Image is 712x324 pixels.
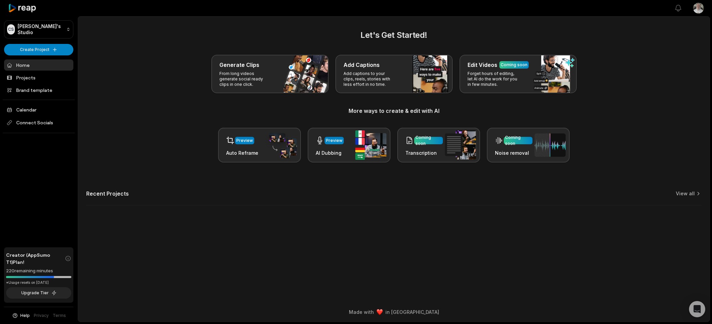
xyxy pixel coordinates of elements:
p: Add captions to your clips, reels, stories with less effort in no time. [343,71,396,87]
a: Brand template [4,84,73,96]
a: View all [676,190,695,197]
h3: Auto Reframe [226,149,258,156]
button: Upgrade Tier [6,287,71,299]
div: Coming soon [505,134,531,147]
h3: Add Captions [343,61,380,69]
div: Coming soon [501,62,527,68]
a: Terms [53,313,66,319]
h3: More ways to create & edit with AI [86,107,702,115]
h2: Let's Get Started! [86,29,702,41]
img: heart emoji [377,309,383,315]
p: From long videos generate social ready clips in one click. [219,71,272,87]
div: Preview [326,138,342,144]
span: Help [20,313,30,319]
h3: Transcription [405,149,443,156]
a: Calendar [4,104,73,115]
div: Coming soon [416,134,442,147]
img: noise_removal.png [535,133,566,157]
div: CS [7,24,15,34]
h2: Recent Projects [86,190,129,197]
div: Made with in [GEOGRAPHIC_DATA] [84,308,704,316]
h3: Generate Clips [219,61,259,69]
div: Preview [236,138,253,144]
div: 220 remaining minutes [6,268,71,274]
span: Creator (AppSumo T1) Plan! [6,251,65,266]
a: Privacy [34,313,49,319]
a: Projects [4,72,73,83]
div: *Usage resets on [DATE] [6,280,71,285]
img: auto_reframe.png [266,132,297,158]
img: transcription.png [445,130,476,159]
span: Connect Socials [4,117,73,129]
button: Create Project [4,44,73,55]
p: [PERSON_NAME]'s Studio [18,23,64,35]
h3: AI Dubbing [316,149,344,156]
button: Help [12,313,30,319]
a: Home [4,59,73,71]
p: Forget hours of editing, let AI do the work for you in few minutes. [468,71,520,87]
h3: Noise removal [495,149,532,156]
div: Open Intercom Messenger [689,301,705,317]
img: ai_dubbing.png [355,130,386,160]
h3: Edit Videos [468,61,497,69]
